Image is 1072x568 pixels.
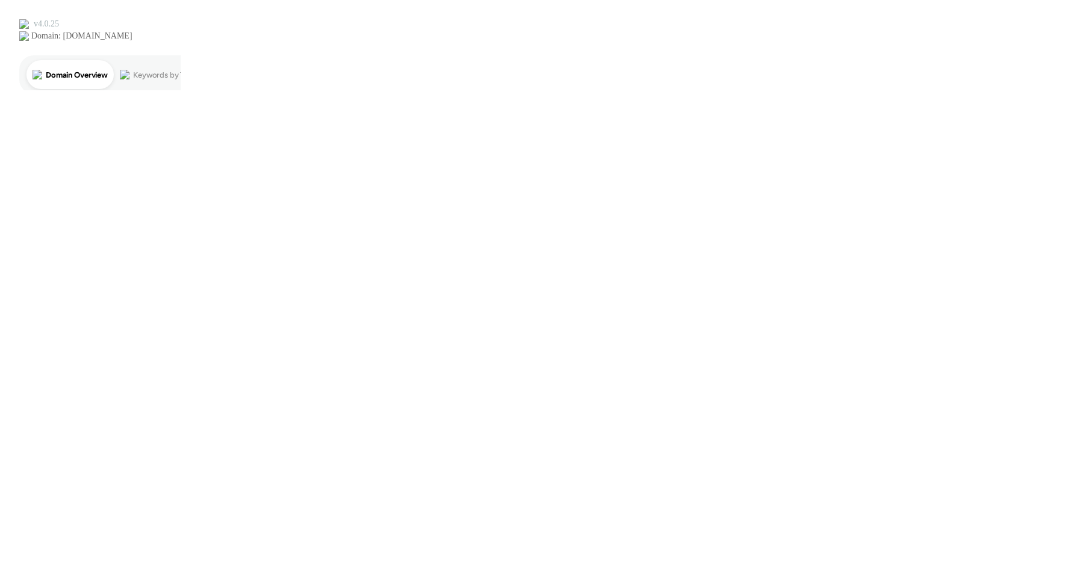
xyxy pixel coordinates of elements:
[19,19,29,29] img: logo_orange.svg
[46,71,108,79] div: Domain Overview
[31,31,132,41] div: Domain: [DOMAIN_NAME]
[34,19,59,29] div: v 4.0.25
[19,31,29,41] img: website_grey.svg
[133,71,203,79] div: Keywords by Traffic
[120,70,129,79] img: tab_keywords_by_traffic_grey.svg
[33,70,42,79] img: tab_domain_overview_orange.svg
